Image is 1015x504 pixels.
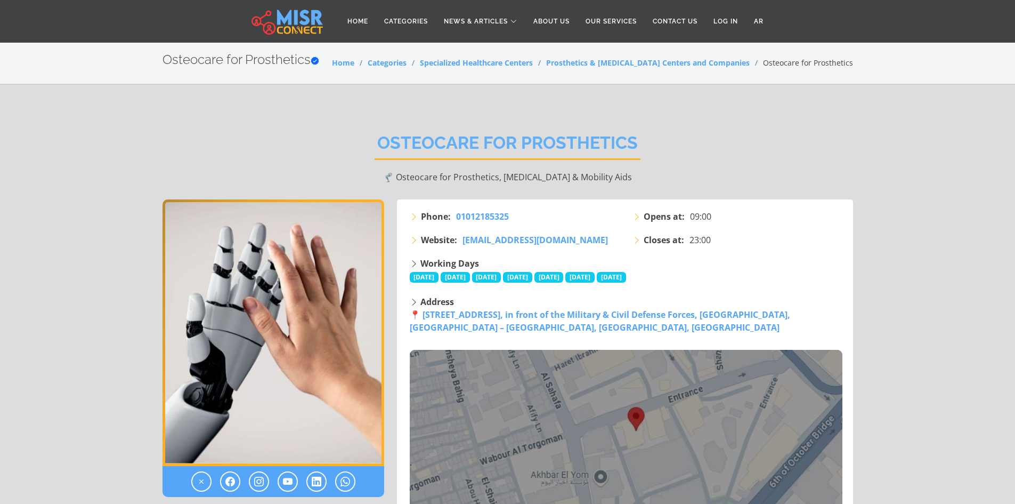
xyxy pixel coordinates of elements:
[578,11,645,31] a: Our Services
[472,272,501,283] span: [DATE]
[462,234,608,246] a: [EMAIL_ADDRESS][DOMAIN_NAME]
[251,8,323,35] img: main.misr_connect
[546,58,750,68] a: Prosthetics & [MEDICAL_DATA] Centers and Companies
[597,272,626,283] span: [DATE]
[410,272,439,283] span: [DATE]
[420,58,533,68] a: Specialized Healthcare Centers
[750,57,853,68] li: Osteocare for Prosthetics
[163,52,319,68] h2: Osteocare for Prosthetics
[368,58,407,68] a: Categories
[690,210,711,223] span: 09:00
[420,296,454,308] strong: Address
[332,58,354,68] a: Home
[163,199,384,466] div: 1 / 1
[375,133,640,160] h2: Osteocare for Prosthetics
[456,211,509,222] span: 01012185325
[525,11,578,31] a: About Us
[339,11,376,31] a: Home
[645,11,705,31] a: Contact Us
[420,258,479,269] strong: Working Days
[436,11,525,31] a: News & Articles
[163,199,384,466] img: Osteocare for Prosthetics
[421,234,457,246] strong: Website:
[565,272,595,283] span: [DATE]
[462,234,608,246] span: [EMAIL_ADDRESS][DOMAIN_NAME]
[456,210,509,223] a: 01012185325
[163,171,853,183] p: 🦿 Osteocare for Prosthetics, [MEDICAL_DATA] & Mobility Aids
[705,11,746,31] a: Log in
[689,234,711,246] span: 23:00
[644,210,685,223] strong: Opens at:
[503,272,532,283] span: [DATE]
[441,272,470,283] span: [DATE]
[421,210,451,223] strong: Phone:
[534,272,564,283] span: [DATE]
[444,17,508,26] span: News & Articles
[746,11,772,31] a: AR
[644,234,684,246] strong: Closes at:
[311,57,319,65] svg: Verified account
[376,11,436,31] a: Categories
